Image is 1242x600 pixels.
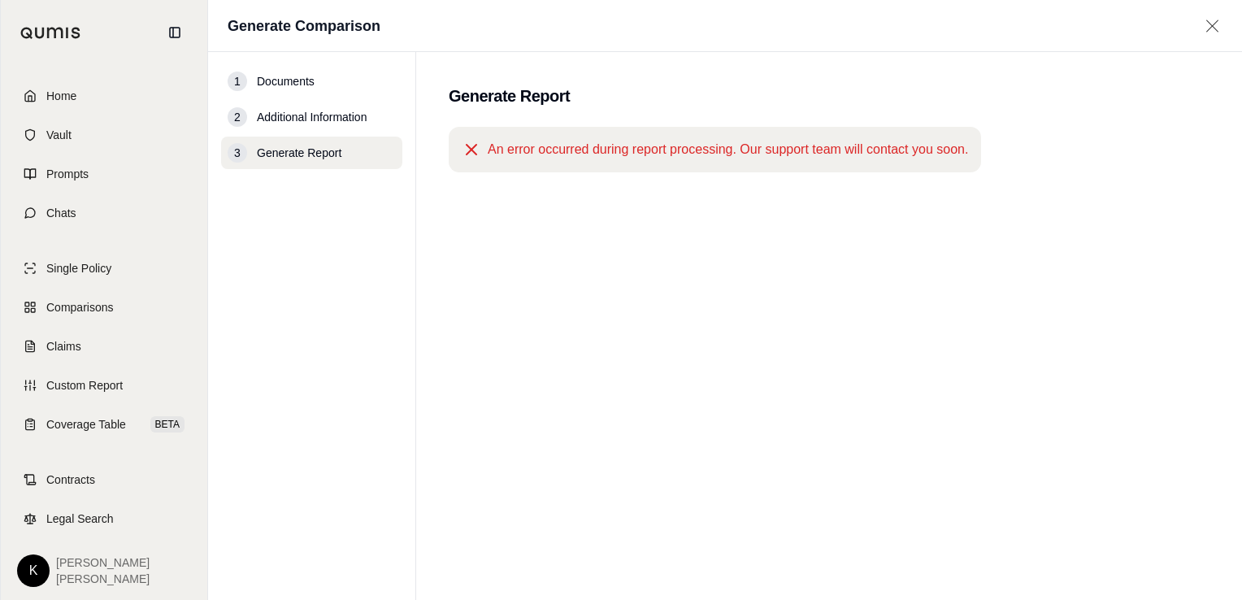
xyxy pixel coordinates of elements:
span: [PERSON_NAME] [56,571,150,587]
a: Chats [11,195,198,231]
a: Prompts [11,156,198,192]
h2: Generate Report [449,85,1209,107]
span: Home [46,88,76,104]
span: Single Policy [46,260,111,276]
div: K [17,554,50,587]
span: Comparisons [46,299,113,315]
span: Documents [257,73,315,89]
span: Coverage Table [46,416,126,433]
span: Claims [46,338,81,354]
a: Comparisons [11,289,198,325]
div: 2 [228,107,247,127]
img: Qumis Logo [20,27,81,39]
span: Generate Report [257,145,341,161]
span: Chats [46,205,76,221]
span: Additional Information [257,109,367,125]
span: An error occurred during report processing. Our support team will contact you soon. [488,140,968,159]
span: Contracts [46,472,95,488]
div: 1 [228,72,247,91]
a: Contracts [11,462,198,498]
a: Legal Search [11,501,198,537]
button: Collapse sidebar [162,20,188,46]
span: BETA [150,416,185,433]
a: Custom Report [11,367,198,403]
a: Home [11,78,198,114]
a: Vault [11,117,198,153]
div: 3 [228,143,247,163]
span: Vault [46,127,72,143]
span: [PERSON_NAME] [56,554,150,571]
h1: Generate Comparison [228,15,380,37]
a: Coverage TableBETA [11,407,198,442]
span: Legal Search [46,511,114,527]
a: Claims [11,328,198,364]
a: Single Policy [11,250,198,286]
span: Custom Report [46,377,123,393]
span: Prompts [46,166,89,182]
